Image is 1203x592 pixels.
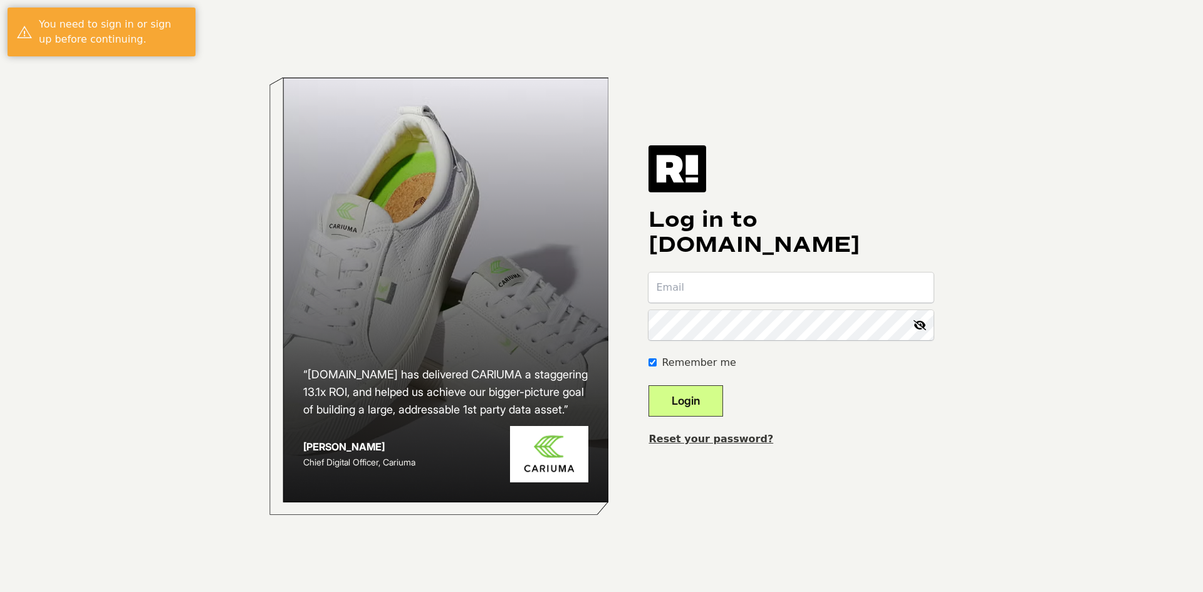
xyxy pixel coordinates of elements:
img: Retention.com [648,145,706,192]
label: Remember me [662,355,736,370]
h1: Log in to [DOMAIN_NAME] [648,207,934,257]
input: Email [648,273,934,303]
button: Login [648,385,723,417]
span: Chief Digital Officer, Cariuma [303,457,415,467]
img: Cariuma [510,426,588,483]
strong: [PERSON_NAME] [303,440,385,453]
div: You need to sign in or sign up before continuing. [39,17,186,47]
h2: “[DOMAIN_NAME] has delivered CARIUMA a staggering 13.1x ROI, and helped us achieve our bigger-pic... [303,366,589,418]
a: Reset your password? [648,433,773,445]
